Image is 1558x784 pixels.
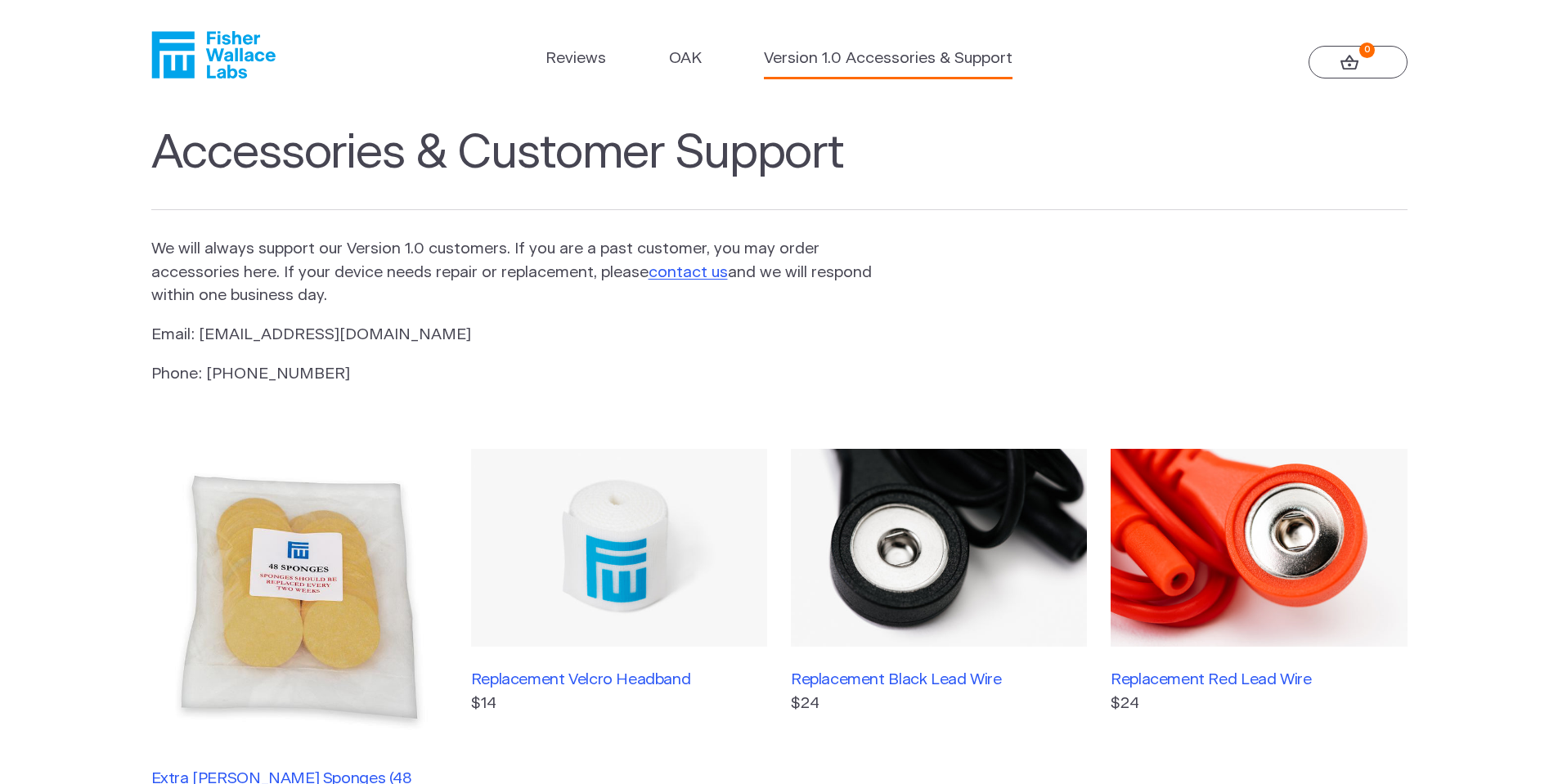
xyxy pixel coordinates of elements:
a: 0 [1309,46,1408,78]
p: $14 [471,692,767,716]
p: Email: [EMAIL_ADDRESS][DOMAIN_NAME] [151,324,874,347]
a: Reviews [546,47,606,71]
h3: Replacement Red Lead Wire [1111,670,1407,689]
a: OAK [669,47,702,71]
a: Version 1.0 Accessories & Support [764,47,1012,71]
h1: Accessories & Customer Support [151,126,1408,211]
strong: 0 [1359,43,1375,58]
img: Replacement Black Lead Wire [791,449,1087,647]
h3: Replacement Black Lead Wire [791,670,1087,689]
img: Replacement Velcro Headband [471,449,767,647]
p: $24 [1111,692,1407,716]
p: $24 [791,692,1087,716]
a: Fisher Wallace [151,31,276,78]
h3: Replacement Velcro Headband [471,670,767,689]
p: Phone: [PHONE_NUMBER] [151,363,874,387]
a: contact us [649,265,728,280]
p: We will always support our Version 1.0 customers. If you are a past customer, you may order acces... [151,238,874,308]
img: Extra Fisher Wallace Sponges (48 pack) [151,449,447,745]
img: Replacement Red Lead Wire [1111,449,1407,647]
